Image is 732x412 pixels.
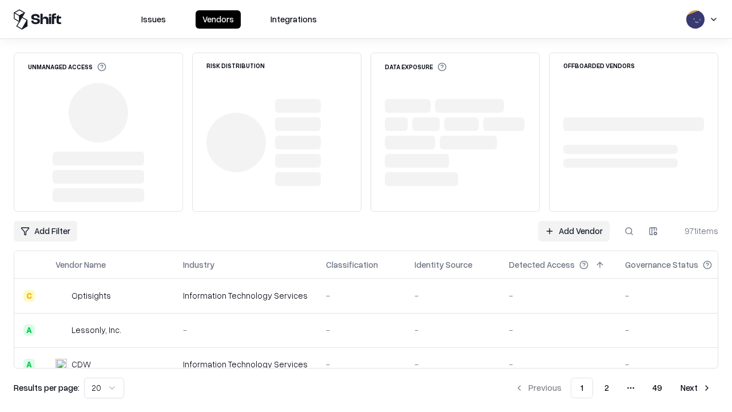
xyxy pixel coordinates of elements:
[71,290,111,302] div: Optisights
[71,324,121,336] div: Lessonly, Inc.
[508,378,718,398] nav: pagination
[415,290,491,302] div: -
[28,62,106,72] div: Unmanaged Access
[183,290,308,302] div: Information Technology Services
[55,259,106,271] div: Vendor Name
[71,358,91,370] div: CDW
[23,290,35,302] div: C
[385,62,447,72] div: Data Exposure
[23,324,35,336] div: A
[509,290,607,302] div: -
[183,358,308,370] div: Information Technology Services
[134,10,173,29] button: Issues
[14,382,79,394] p: Results per page:
[183,259,214,271] div: Industry
[326,324,396,336] div: -
[55,324,67,336] img: Lessonly, Inc.
[326,358,396,370] div: -
[326,290,396,302] div: -
[415,358,491,370] div: -
[206,62,265,69] div: Risk Distribution
[55,359,67,370] img: CDW
[509,324,607,336] div: -
[538,221,610,241] a: Add Vendor
[196,10,241,29] button: Vendors
[625,324,730,336] div: -
[14,221,77,241] button: Add Filter
[509,358,607,370] div: -
[625,259,698,271] div: Governance Status
[571,378,593,398] button: 1
[326,259,378,271] div: Classification
[183,324,308,336] div: -
[674,378,718,398] button: Next
[625,358,730,370] div: -
[55,290,67,302] img: Optisights
[595,378,618,398] button: 2
[673,225,718,237] div: 971 items
[625,290,730,302] div: -
[264,10,324,29] button: Integrations
[509,259,575,271] div: Detected Access
[563,62,635,69] div: Offboarded Vendors
[643,378,671,398] button: 49
[415,259,472,271] div: Identity Source
[23,359,35,370] div: A
[415,324,491,336] div: -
